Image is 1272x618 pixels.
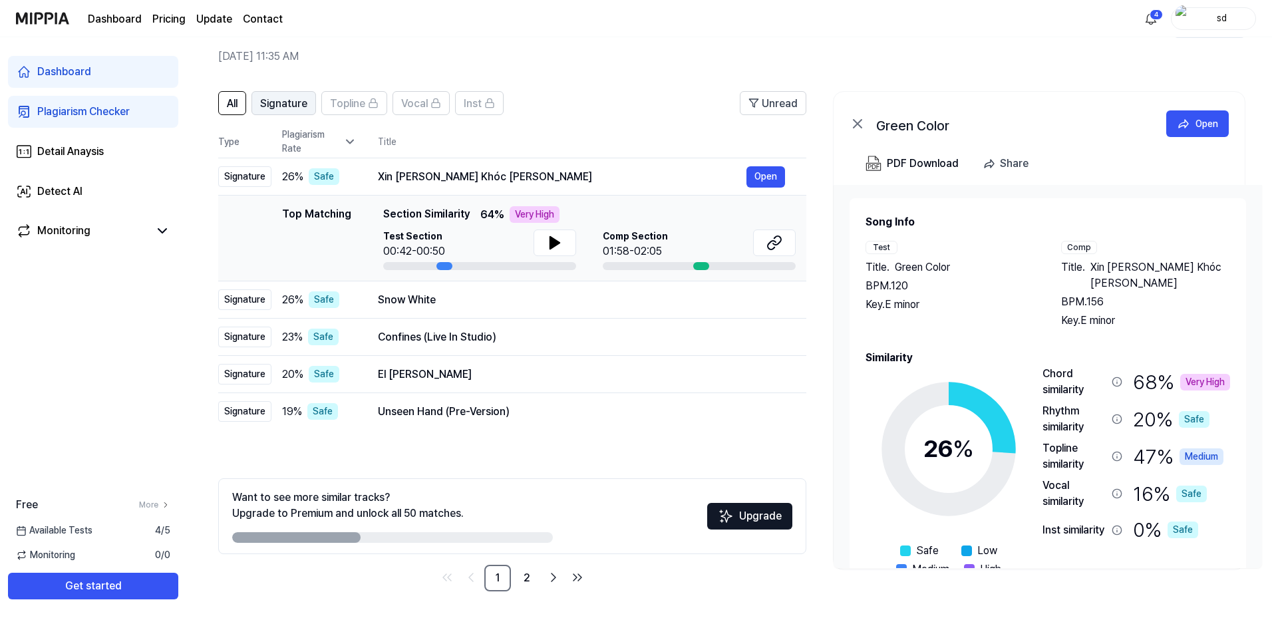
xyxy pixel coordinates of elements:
div: Signature [218,401,271,422]
div: BPM. 120 [866,278,1034,294]
div: Chord similarity [1042,366,1106,398]
div: Comp [1061,241,1097,254]
div: Detect AI [37,184,82,200]
div: Safe [309,291,339,308]
button: Open [1166,110,1229,137]
div: Key. E minor [1061,313,1230,329]
div: Vocal similarity [1042,478,1106,510]
div: Green Color [876,116,1142,132]
div: Snow White [378,292,785,308]
span: 26 % [282,292,303,308]
span: Inst [464,96,482,112]
span: 19 % [282,404,302,420]
div: Share [1000,155,1029,172]
button: 알림4 [1140,8,1162,29]
a: More [139,499,170,511]
button: Topline [321,91,387,115]
span: Topline [330,96,365,112]
div: Signature [218,289,271,310]
span: Test Section [383,230,445,243]
button: Inst [455,91,504,115]
div: Medium [1180,448,1223,465]
a: Detect AI [8,176,178,208]
a: Contact [243,11,283,27]
span: Available Tests [16,524,92,538]
span: All [227,96,238,112]
img: profile [1176,5,1192,32]
div: Safe [1168,522,1198,538]
span: Vocal [401,96,428,112]
button: Share [977,150,1039,177]
div: Very High [1180,374,1230,390]
span: Monitoring [16,548,75,562]
div: Signature [218,364,271,385]
div: Xin [PERSON_NAME] Khóc [PERSON_NAME] [378,169,746,185]
div: 4 [1150,9,1163,20]
div: Open [1195,116,1218,131]
div: Plagiarism Checker [37,104,130,120]
div: 01:58-02:05 [603,243,668,259]
button: PDF Download [863,150,961,177]
a: Song InfoTestTitle.Green ColorBPM.120Key.E minorCompTitle.Xin [PERSON_NAME] Khóc [PERSON_NAME]BPM... [834,185,1262,568]
a: Go to first page [436,567,458,588]
div: Very High [510,206,559,223]
span: Section Similarity [383,206,470,223]
div: Signature [218,327,271,347]
span: 26 % [282,169,303,185]
div: 68 % [1133,366,1230,398]
div: Key. E minor [866,297,1034,313]
div: sd [1195,11,1247,25]
a: Go to last page [567,567,588,588]
div: 47 % [1133,440,1223,472]
button: Signature [251,91,316,115]
div: Safe [308,329,339,345]
span: Safe [916,543,939,559]
span: Green Color [895,259,950,275]
span: Xin [PERSON_NAME] Khóc [PERSON_NAME] [1090,259,1230,291]
h2: Song Info [866,214,1230,230]
span: % [953,434,974,463]
button: Vocal [393,91,450,115]
a: 2 [514,565,540,591]
div: Unseen Hand (Pre-Version) [378,404,785,420]
span: High [980,561,1001,577]
button: Get started [8,573,178,599]
div: Monitoring [37,223,90,239]
img: 알림 [1143,11,1159,27]
div: 26 [923,431,974,467]
h2: [DATE] 11:35 AM [218,49,1174,65]
div: BPM. 156 [1061,294,1230,310]
div: Test [866,241,897,254]
a: SparklesUpgrade [707,514,792,527]
div: Safe [1179,411,1209,428]
div: Detail Anaysis [37,144,104,160]
span: 64 % [480,207,504,223]
a: Detail Anaysis [8,136,178,168]
div: Safe [309,168,339,185]
div: El [PERSON_NAME] [378,367,785,383]
a: Go to previous page [460,567,482,588]
div: 00:42-00:50 [383,243,445,259]
button: profilesd [1171,7,1256,30]
span: Low [977,543,997,559]
span: Medium [912,561,949,577]
span: Signature [260,96,307,112]
div: Want to see more similar tracks? Upgrade to Premium and unlock all 50 matches. [232,490,464,522]
button: All [218,91,246,115]
button: Open [746,166,785,188]
div: Safe [1176,486,1207,502]
span: Unread [762,96,798,112]
th: Title [378,126,806,158]
div: Topline similarity [1042,440,1106,472]
a: Plagiarism Checker [8,96,178,128]
a: Dashboard [88,11,142,27]
span: Comp Section [603,230,668,243]
button: Upgrade [707,503,792,530]
span: 0 / 0 [155,548,170,562]
div: 16 % [1133,478,1207,510]
div: Safe [309,366,339,383]
a: Update [196,11,232,27]
nav: pagination [218,565,806,591]
img: PDF Download [866,156,881,172]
